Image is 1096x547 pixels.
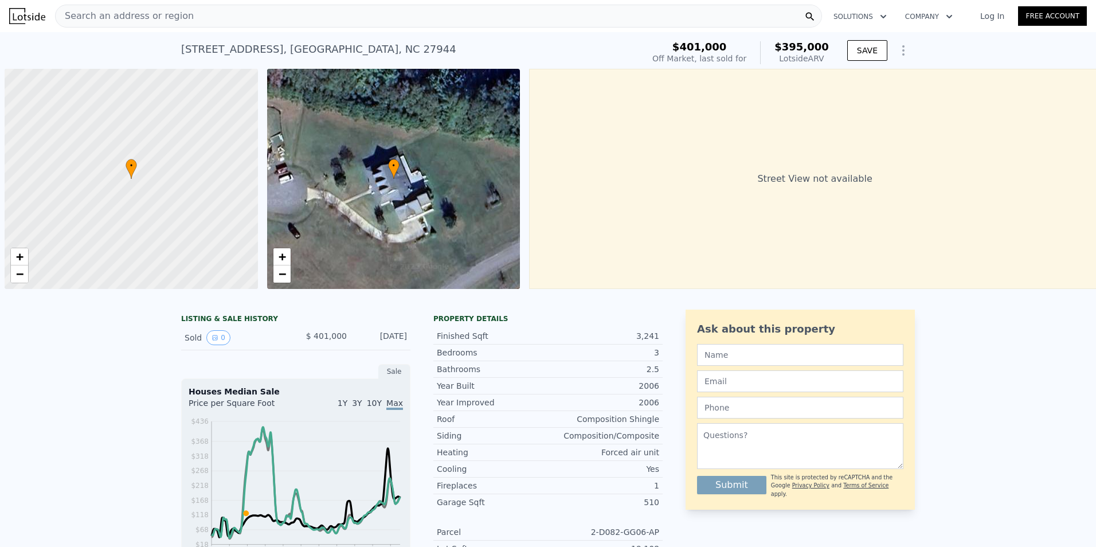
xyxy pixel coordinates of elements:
tspan: $118 [191,511,209,519]
input: Phone [697,397,903,419]
div: Yes [548,463,659,475]
div: Property details [433,314,663,323]
button: View historical data [206,330,230,345]
div: Off Market, last sold for [652,53,746,64]
div: 3,241 [548,330,659,342]
span: Max [386,398,403,410]
div: 510 [548,497,659,508]
span: • [126,161,137,171]
div: Year Improved [437,397,548,408]
a: Zoom in [11,248,28,265]
a: Free Account [1018,6,1087,26]
span: 1Y [338,398,347,408]
div: This site is protected by reCAPTCHA and the Google and apply. [771,474,903,498]
span: Search an address or region [56,9,194,23]
div: Ask about this property [697,321,903,337]
div: Roof [437,413,548,425]
input: Name [697,344,903,366]
span: $401,000 [672,41,727,53]
tspan: $168 [191,497,209,505]
span: $ 401,000 [306,331,347,341]
div: Heating [437,447,548,458]
span: − [16,267,24,281]
a: Log In [966,10,1018,22]
button: Submit [697,476,766,494]
a: Terms of Service [843,482,888,489]
div: Sale [378,364,410,379]
div: • [126,159,137,179]
button: Company [896,6,962,27]
span: 10Y [367,398,382,408]
a: Zoom out [11,265,28,283]
div: 2006 [548,397,659,408]
div: Finished Sqft [437,330,548,342]
div: 2-D082-GG06-AP [548,526,659,538]
div: Parcel [437,526,548,538]
div: Lotside ARV [774,53,829,64]
span: 3Y [352,398,362,408]
div: • [388,159,400,179]
div: 1 [548,480,659,491]
div: 2.5 [548,364,659,375]
tspan: $268 [191,467,209,475]
div: 3 [548,347,659,358]
div: Cooling [437,463,548,475]
span: + [16,249,24,264]
button: Show Options [892,39,915,62]
tspan: $318 [191,452,209,460]
button: SAVE [847,40,887,61]
a: Zoom out [273,265,291,283]
tspan: $436 [191,417,209,425]
button: Solutions [824,6,896,27]
div: [DATE] [356,330,407,345]
a: Privacy Policy [792,482,829,489]
div: Houses Median Sale [189,386,403,397]
div: Composition Shingle [548,413,659,425]
div: LISTING & SALE HISTORY [181,314,410,326]
span: + [278,249,285,264]
span: − [278,267,285,281]
div: Forced air unit [548,447,659,458]
div: Bathrooms [437,364,548,375]
div: Price per Square Foot [189,397,296,416]
span: • [388,161,400,171]
a: Zoom in [273,248,291,265]
div: Garage Sqft [437,497,548,508]
div: Fireplaces [437,480,548,491]
div: Sold [185,330,287,345]
img: Lotside [9,8,45,24]
div: Year Built [437,380,548,392]
tspan: $68 [195,526,209,534]
span: $395,000 [774,41,829,53]
tspan: $218 [191,482,209,490]
div: [STREET_ADDRESS] , [GEOGRAPHIC_DATA] , NC 27944 [181,41,456,57]
div: Siding [437,430,548,441]
input: Email [697,370,903,392]
div: 2006 [548,380,659,392]
div: Bedrooms [437,347,548,358]
tspan: $368 [191,437,209,446]
div: Composition/Composite [548,430,659,441]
